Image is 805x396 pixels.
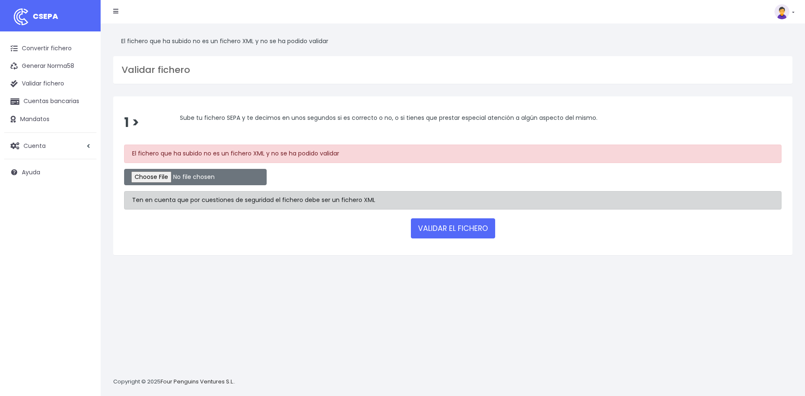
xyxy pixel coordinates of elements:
[113,32,792,50] div: El fichero que ha subido no es un fichero XML y no se ha podido validar
[122,65,784,75] h3: Validar fichero
[124,191,782,210] div: Ten en cuenta que por cuestiones de seguridad el fichero debe ser un fichero XML
[33,11,58,21] span: CSEPA
[4,93,96,110] a: Cuentas bancarias
[124,145,782,163] div: El fichero que ha subido no es un fichero XML y no se ha podido validar
[4,75,96,93] a: Validar fichero
[23,141,46,150] span: Cuenta
[4,57,96,75] a: Generar Norma58
[774,4,789,19] img: profile
[4,40,96,57] a: Convertir fichero
[10,6,31,27] img: logo
[22,168,40,176] span: Ayuda
[124,114,139,132] span: 1 >
[113,378,235,386] p: Copyright © 2025 .
[4,163,96,181] a: Ayuda
[411,218,495,238] button: VALIDAR EL FICHERO
[161,378,234,386] a: Four Penguins Ventures S.L.
[4,111,96,128] a: Mandatos
[4,137,96,155] a: Cuenta
[180,114,597,122] span: Sube tu fichero SEPA y te decimos en unos segundos si es correcto o no, o si tienes que prestar e...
